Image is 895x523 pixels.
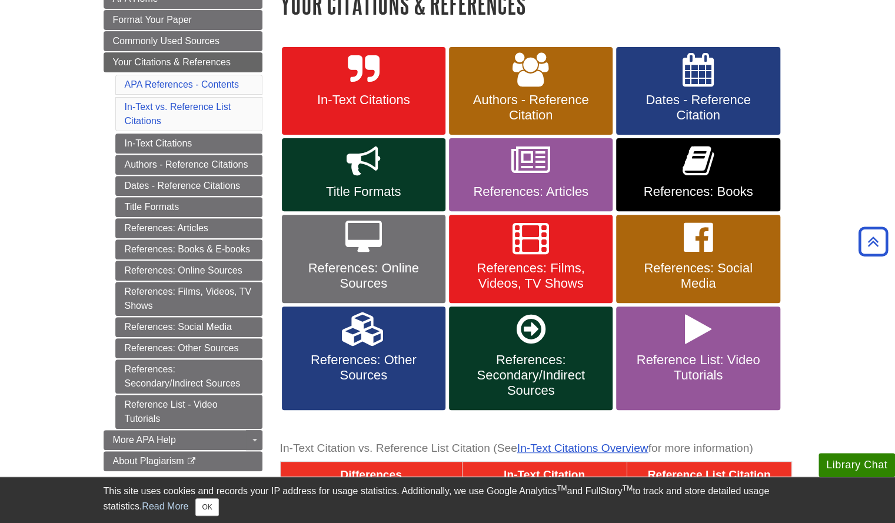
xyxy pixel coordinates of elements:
div: This site uses cookies and records your IP address for usage statistics. Additionally, we use Goo... [104,484,792,516]
a: References: Films, Videos, TV Shows [115,282,262,316]
span: References: Films, Videos, TV Shows [458,261,604,291]
span: References: Books [625,184,771,199]
a: References: Other Sources [282,307,445,410]
a: References: Other Sources [115,338,262,358]
span: In-Text Citations [291,92,437,108]
span: Differences [340,468,402,481]
span: References: Online Sources [291,261,437,291]
a: References: Social Media [115,317,262,337]
a: More APA Help [104,430,262,450]
a: References: Books [616,138,780,211]
span: Reference List Citation [648,468,771,481]
span: Authors - Reference Citation [458,92,604,123]
a: References: Secondary/Indirect Sources [449,307,613,410]
span: About Plagiarism [113,456,184,466]
span: Dates - Reference Citation [625,92,771,123]
a: Back to Top [854,234,892,249]
span: Commonly Used Sources [113,36,219,46]
a: In-Text Citations [115,134,262,154]
span: Your Citations & References [113,57,231,67]
span: References: Other Sources [291,352,437,383]
a: Title Formats [282,138,445,211]
a: Read More [142,501,188,511]
a: In-Text vs. Reference List Citations [125,102,231,126]
a: Dates - Reference Citation [616,47,780,135]
a: References: Online Sources [115,261,262,281]
a: References: Films, Videos, TV Shows [449,215,613,303]
a: About Plagiarism [104,451,262,471]
a: Format Your Paper [104,10,262,30]
button: Library Chat [819,453,895,477]
a: Reference List: Video Tutorials [616,307,780,410]
span: References: Social Media [625,261,771,291]
span: More APA Help [113,435,176,445]
a: Your Citations & References [104,52,262,72]
a: Reference List - Video Tutorials [115,395,262,429]
a: In-Text Citations [282,47,445,135]
sup: TM [623,484,633,492]
caption: In-Text Citation vs. Reference List Citation (See for more information) [280,435,792,462]
a: Authors - Reference Citations [115,155,262,175]
span: In-Text Citation [504,468,585,481]
span: References: Articles [458,184,604,199]
span: References: Secondary/Indirect Sources [458,352,604,398]
sup: TM [557,484,567,492]
a: In-Text Citations Overview [517,442,648,454]
i: This link opens in a new window [187,458,197,465]
a: Commonly Used Sources [104,31,262,51]
span: Format Your Paper [113,15,192,25]
a: References: Articles [449,138,613,211]
a: References: Social Media [616,215,780,303]
a: References: Articles [115,218,262,238]
a: Title Formats [115,197,262,217]
a: References: Secondary/Indirect Sources [115,359,262,394]
span: Reference List: Video Tutorials [625,352,771,383]
a: APA References - Contents [125,79,239,89]
a: References: Books & E-books [115,239,262,259]
a: Authors - Reference Citation [449,47,613,135]
span: Title Formats [291,184,437,199]
a: Dates - Reference Citations [115,176,262,196]
a: References: Online Sources [282,215,445,303]
button: Close [195,498,218,516]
